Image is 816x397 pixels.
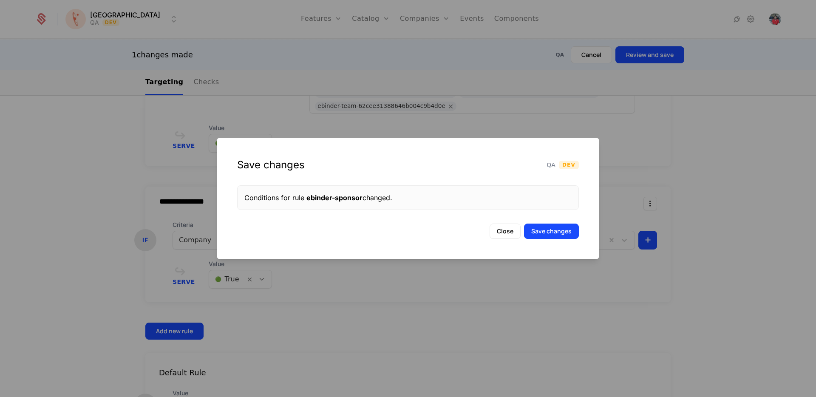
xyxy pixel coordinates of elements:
[524,224,579,239] button: Save changes
[490,224,521,239] button: Close
[244,193,572,203] div: Conditions for rule changed.
[559,161,579,169] span: Dev
[237,158,305,172] div: Save changes
[547,161,555,169] span: QA
[306,193,363,202] span: ebinder-sponsor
